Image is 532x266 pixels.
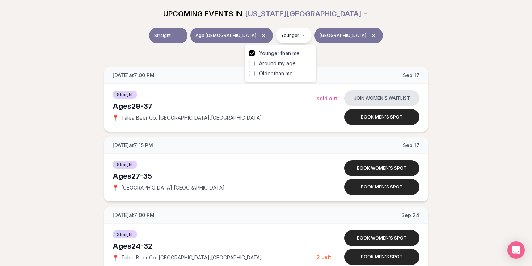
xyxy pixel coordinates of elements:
div: Ages 27-35 [113,171,317,181]
button: [US_STATE][GEOGRAPHIC_DATA] [245,6,369,22]
span: Younger [281,33,299,38]
span: Clear borough filter [369,31,378,40]
span: Straight [154,33,171,38]
span: Sep 17 [403,142,419,149]
span: [GEOGRAPHIC_DATA] , [GEOGRAPHIC_DATA] [121,184,225,191]
span: Straight [113,230,137,238]
span: [DATE] at 7:00 PM [113,212,155,219]
button: [GEOGRAPHIC_DATA]Clear borough filter [314,28,383,43]
span: [DATE] at 7:15 PM [113,142,153,149]
span: Clear age [259,31,268,40]
span: 📍 [113,115,118,121]
button: StraightClear event type filter [149,28,187,43]
span: 📍 [113,185,118,191]
div: Ages 24-32 [113,241,317,251]
button: Younger than me [249,50,255,56]
button: Age [DEMOGRAPHIC_DATA]Clear age [190,28,273,43]
span: Sep 24 [401,212,419,219]
span: [GEOGRAPHIC_DATA] [320,33,366,38]
span: Sep 17 [403,72,419,79]
button: Older than me [249,71,255,76]
span: Straight [113,161,137,169]
span: [DATE] at 7:00 PM [113,72,155,79]
span: Age [DEMOGRAPHIC_DATA] [195,33,256,38]
button: Book men's spot [344,179,419,195]
span: UPCOMING EVENTS IN [163,9,242,19]
span: Sold Out [317,95,337,101]
span: Straight [113,91,137,99]
button: Book women's spot [344,230,419,246]
span: Around my age [259,60,296,67]
span: Older than me [259,70,293,77]
button: Around my age [249,61,255,66]
div: Ages 29-37 [113,101,317,111]
span: Clear event type filter [174,31,182,40]
button: Book women's spot [344,160,419,176]
span: Talea Beer Co. [GEOGRAPHIC_DATA] , [GEOGRAPHIC_DATA] [121,254,262,261]
button: Younger [276,28,312,43]
button: Join women's waitlist [344,90,419,106]
button: Book men's spot [344,249,419,265]
span: Younger than me [259,50,300,57]
span: 📍 [113,255,118,261]
div: Open Intercom Messenger [507,241,525,259]
span: Talea Beer Co. [GEOGRAPHIC_DATA] , [GEOGRAPHIC_DATA] [121,114,262,121]
button: Book men's spot [344,109,419,125]
span: 2 Left! [317,254,333,260]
